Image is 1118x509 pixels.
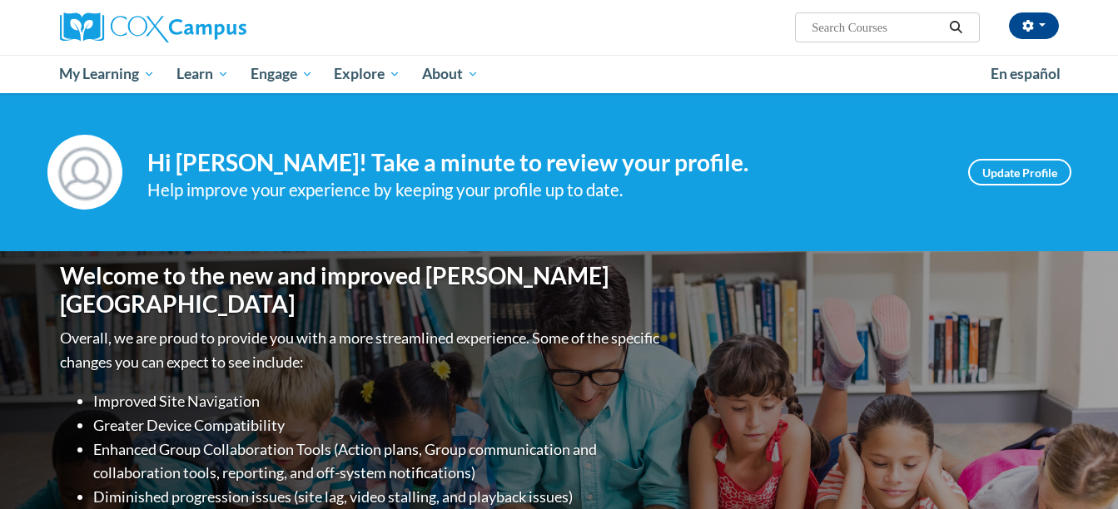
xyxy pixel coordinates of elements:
iframe: Button to launch messaging window [1051,442,1105,496]
img: Profile Image [47,135,122,210]
a: About [411,55,489,93]
span: Engage [251,64,313,84]
li: Greater Device Compatibility [93,413,663,437]
img: Cox Campus [60,12,246,42]
span: About [422,64,479,84]
iframe: Close message [935,403,968,436]
span: Explore [334,64,400,84]
a: Engage [240,55,324,93]
h4: Hi [PERSON_NAME]! Take a minute to review your profile. [147,149,943,177]
a: Learn [166,55,240,93]
p: Overall, we are proud to provide you with a more streamlined experience. Some of the specific cha... [60,326,663,374]
input: Search Courses [810,17,943,37]
a: My Learning [49,55,166,93]
li: Improved Site Navigation [93,389,663,413]
span: Learn [176,64,229,84]
span: En español [991,65,1061,82]
li: Enhanced Group Collaboration Tools (Action plans, Group communication and collaboration tools, re... [93,437,663,486]
span: My Learning [59,64,155,84]
div: Main menu [35,55,1084,93]
a: Explore [323,55,411,93]
a: Cox Campus [60,12,376,42]
button: Search [943,17,968,37]
h1: Welcome to the new and improved [PERSON_NAME][GEOGRAPHIC_DATA] [60,262,663,318]
a: En español [980,57,1071,91]
li: Diminished progression issues (site lag, video stalling, and playback issues) [93,485,663,509]
div: Help improve your experience by keeping your profile up to date. [147,176,943,204]
button: Account Settings [1009,12,1059,39]
a: Update Profile [968,159,1071,185]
